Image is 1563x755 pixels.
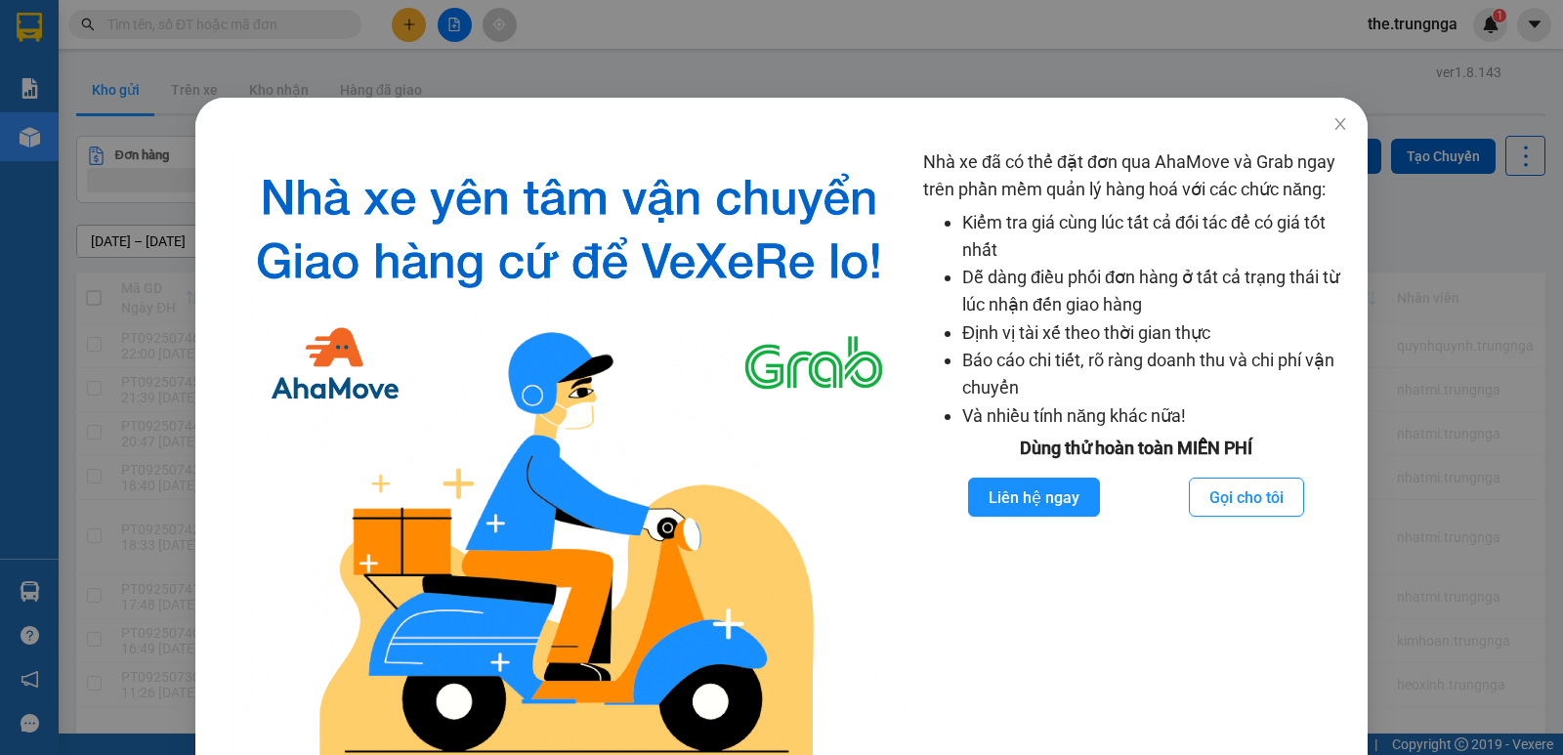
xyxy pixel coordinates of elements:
[1313,98,1368,152] button: Close
[1332,116,1348,132] span: close
[962,402,1348,430] li: Và nhiều tính năng khác nữa!
[1209,485,1284,510] span: Gọi cho tôi
[962,209,1348,265] li: Kiểm tra giá cùng lúc tất cả đối tác để có giá tốt nhất
[968,478,1100,517] button: Liên hệ ngay
[962,264,1348,319] li: Dễ dàng điều phối đơn hàng ở tất cả trạng thái từ lúc nhận đến giao hàng
[1189,478,1304,517] button: Gọi cho tôi
[962,319,1348,347] li: Định vị tài xế theo thời gian thực
[923,435,1348,462] div: Dùng thử hoàn toàn MIỄN PHÍ
[962,347,1348,402] li: Báo cáo chi tiết, rõ ràng doanh thu và chi phí vận chuyển
[989,485,1079,510] span: Liên hệ ngay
